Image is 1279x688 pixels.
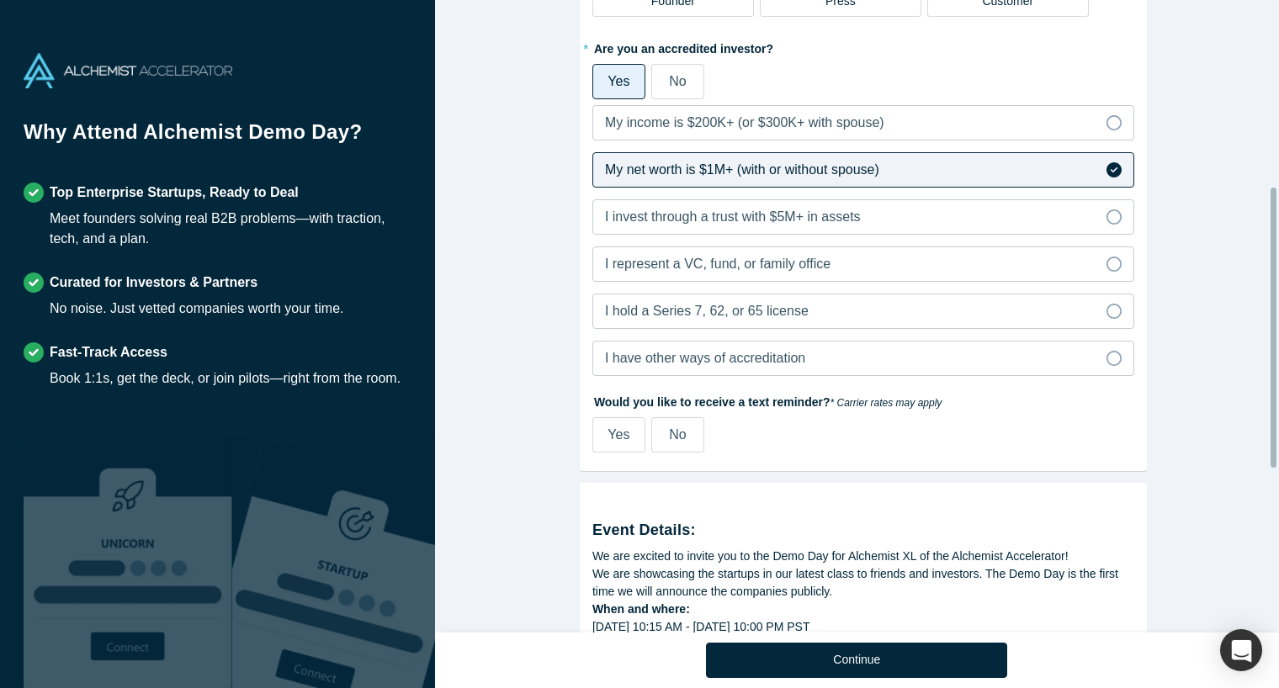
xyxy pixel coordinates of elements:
span: Yes [608,427,629,442]
span: I hold a Series 7, 62, or 65 license [605,304,809,318]
strong: Curated for Investors & Partners [50,275,257,289]
span: Yes [608,74,629,88]
div: Meet founders solving real B2B problems—with traction, tech, and a plan. [50,209,411,249]
img: Alchemist Accelerator Logo [24,53,232,88]
div: [DATE] 10:15 AM - [DATE] 10:00 PM PST [592,618,1134,636]
button: Continue [706,643,1007,678]
strong: Top Enterprise Startups, Ready to Deal [50,185,299,199]
div: Book 1:1s, get the deck, or join pilots—right from the room. [50,368,401,389]
em: * Carrier rates may apply [831,397,942,409]
h1: Why Attend Alchemist Demo Day? [24,117,411,159]
strong: Event Details: [592,521,696,538]
span: My net worth is $1M+ (with or without spouse) [605,162,879,177]
img: Robust Technologies [24,440,232,688]
span: No [669,74,686,88]
strong: When and where: [592,602,690,616]
div: We are showcasing the startups in our latest class to friends and investors. The Demo Day is the ... [592,565,1134,601]
span: I invest through a trust with $5M+ in assets [605,209,861,224]
span: No [669,427,686,442]
img: Prism AI [232,440,441,688]
span: I have other ways of accreditation [605,351,805,365]
strong: Fast-Track Access [50,345,167,359]
div: We are excited to invite you to the Demo Day for Alchemist XL of the Alchemist Accelerator! [592,548,1134,565]
span: My income is $200K+ (or $300K+ with spouse) [605,115,884,130]
span: I represent a VC, fund, or family office [605,257,831,271]
label: Would you like to receive a text reminder? [592,388,1134,411]
div: No noise. Just vetted companies worth your time. [50,299,344,319]
label: Are you an accredited investor? [592,34,1134,58]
